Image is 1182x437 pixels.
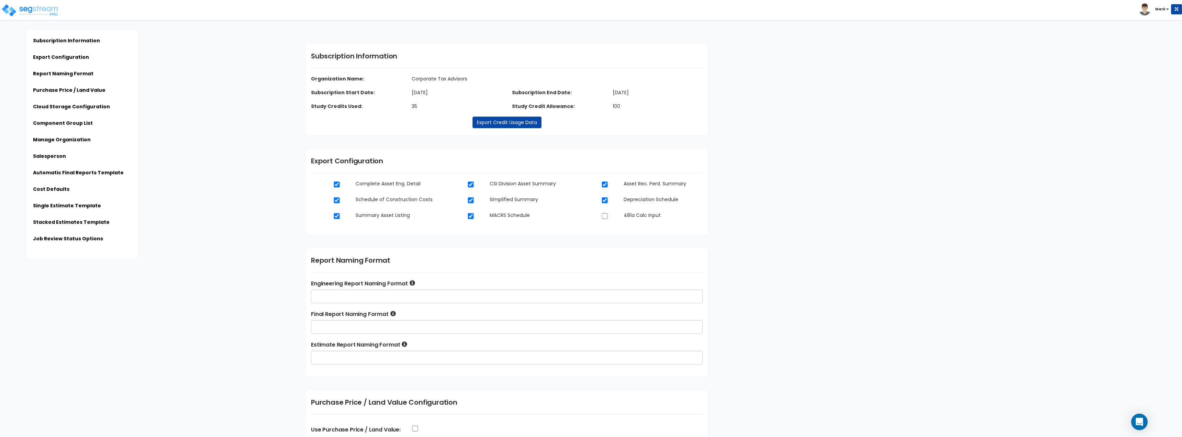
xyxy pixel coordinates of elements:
label: Final Report Naming Format [311,310,703,318]
a: Export Credit Usage Data [472,117,542,128]
dd: 35 [406,103,507,110]
a: Purchase Price / Land Value [33,87,105,94]
a: Component Group List [33,120,93,127]
a: Single Estimate Template [33,202,101,209]
dd: 481a Calc Input [618,212,708,219]
dd: [DATE] [406,89,507,96]
dt: Study Credit Allowance: [507,103,607,110]
a: Stacked Estimates Template [33,219,110,226]
a: Cloud Storage Configuration [33,103,110,110]
a: Cost Defaults [33,186,69,193]
dd: Complete Asset Eng. Detail [350,180,440,187]
dt: Study Credits Used: [306,103,406,110]
a: Subscription Information [33,37,100,44]
dd: Depreciation Schedule [618,196,708,203]
img: avatar.png [1139,3,1151,15]
h1: Export Configuration [311,156,703,166]
a: Automatic Final Reports Template [33,169,124,176]
label: Use Purchase Price / Land Value: [311,426,401,434]
a: Salesperson [33,153,66,160]
label: Engineering Report Naming Format [311,280,703,288]
h1: Report Naming Format [311,255,703,265]
a: Report Naming Format [33,70,93,77]
dd: MACRS Schedule [484,212,574,219]
dt: Organization Name: [306,75,507,82]
dd: Asset Rec. Perd. Summary [618,180,708,187]
dd: [DATE] [607,89,708,96]
dd: 100 [607,103,708,110]
dd: Summary Asset Listing [350,212,440,219]
dd: Simplified Summary [484,196,574,203]
h1: Purchase Price / Land Value Configuration [311,397,703,407]
h1: Subscription Information [311,51,703,61]
img: logo_pro_r.png [1,3,59,17]
dd: Schedule of Construction Costs [350,196,440,203]
dd: Corporate Tax Advisors [406,75,607,82]
label: Estimate Report Naming Format [311,341,703,349]
div: Open Intercom Messenger [1131,414,1148,430]
b: Mark [1155,7,1166,12]
dt: Subscription End Date: [507,89,607,96]
a: Manage Organization [33,136,91,143]
dd: CSI Division Asset Summary [484,180,574,187]
dt: Subscription Start Date: [306,89,406,96]
a: Job Review Status Options [33,235,103,242]
a: Export Configuration [33,54,89,61]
